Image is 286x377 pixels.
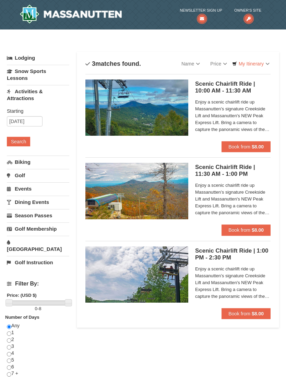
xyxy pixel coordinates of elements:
label: Starting [7,108,64,114]
button: Book from $8.00 [222,141,271,152]
h5: Scenic Chairlift Ride | 11:30 AM - 1:00 PM [195,164,271,178]
a: Golf [7,169,69,182]
a: Owner's Site [234,7,261,21]
button: Book from $8.00 [222,308,271,319]
a: [GEOGRAPHIC_DATA] [7,236,69,255]
a: Events [7,182,69,195]
a: Golf Membership [7,222,69,235]
label: - [7,305,69,312]
h5: Scenic Chairlift Ride | 1:00 PM - 2:30 PM [195,247,271,261]
span: 8 [39,306,41,311]
span: 0 [35,306,37,311]
h5: Scenic Chairlift Ride | 10:00 AM - 11:30 AM [195,81,271,94]
a: Activities & Attractions [7,85,69,105]
a: Newsletter Sign Up [180,7,222,21]
a: Biking [7,156,69,168]
img: Massanutten Resort Logo [20,4,122,24]
span: Book from [228,144,250,149]
a: Season Passes [7,209,69,222]
strong: $8.00 [252,144,264,149]
h4: matches found. [85,60,141,67]
strong: Number of Days [5,315,39,320]
img: 24896431-13-a88f1aaf.jpg [85,163,188,219]
span: Book from [228,311,250,316]
a: My Itinerary [228,59,274,69]
span: Book from [228,227,250,233]
a: Snow Sports Lessons [7,65,69,84]
strong: Price: (USD $) [7,293,37,298]
strong: $8.00 [252,311,264,316]
img: 24896431-1-a2e2611b.jpg [85,80,188,136]
a: Lodging [7,52,69,64]
span: Enjoy a scenic chairlift ride up Massanutten’s signature Creekside Lift and Massanutten's NEW Pea... [195,266,271,300]
a: Massanutten Resort [20,4,122,24]
a: Golf Instruction [7,256,69,269]
button: Book from $8.00 [222,224,271,235]
a: Dining Events [7,196,69,208]
strong: $8.00 [252,227,264,233]
span: Newsletter Sign Up [180,7,222,14]
a: Name [176,57,205,71]
img: 24896431-9-664d1467.jpg [85,246,188,303]
span: 3 [92,60,95,67]
span: Enjoy a scenic chairlift ride up Massanutten’s signature Creekside Lift and Massanutten's NEW Pea... [195,182,271,216]
a: Price [205,57,232,71]
button: Search [7,137,30,146]
span: Owner's Site [234,7,261,14]
h4: Filter By: [7,281,69,287]
span: Enjoy a scenic chairlift ride up Massanutten’s signature Creekside Lift and Massanutten's NEW Pea... [195,99,271,133]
